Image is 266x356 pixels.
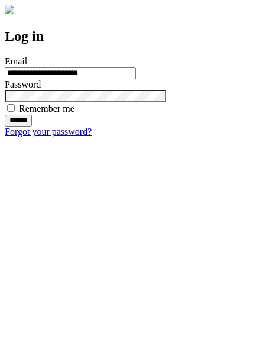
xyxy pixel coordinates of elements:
h2: Log in [5,28,261,44]
a: Forgot your password? [5,127,92,137]
label: Password [5,79,41,89]
img: logo-4e3dc11c47720685a147b03b5a06dd966a58ff35d612b21f08c02c0306f2b779.png [5,5,14,14]
label: Email [5,56,27,66]
label: Remember me [19,103,74,114]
